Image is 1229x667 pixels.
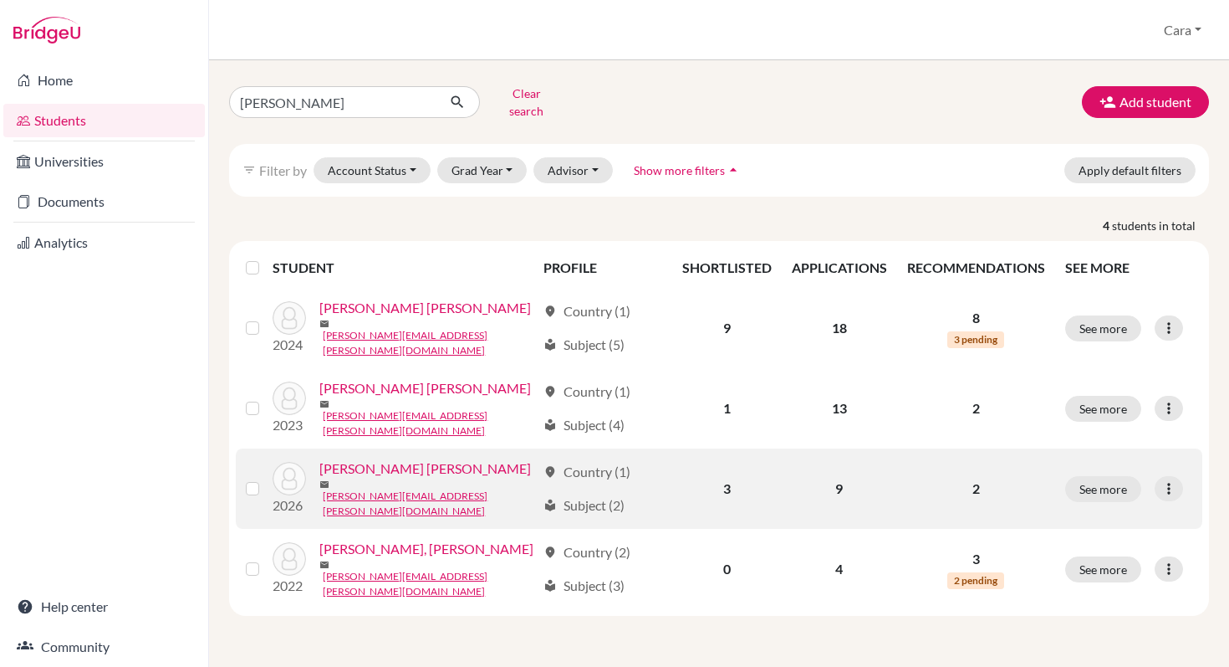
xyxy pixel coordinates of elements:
img: Miguel Hasbún, Guillermo Matías [273,542,306,576]
img: Bridge-U [13,17,80,44]
a: [PERSON_NAME] [PERSON_NAME] [319,459,531,479]
div: Subject (4) [543,415,625,435]
a: Analytics [3,226,205,259]
button: See more [1065,396,1141,422]
i: filter_list [242,163,256,177]
a: Documents [3,185,205,218]
div: Subject (2) [543,495,625,516]
td: 18 [782,288,897,368]
button: See more [1065,316,1141,341]
strong: 4 [1103,217,1112,234]
p: 2023 [273,415,306,435]
a: Universities [3,145,205,178]
span: mail [319,319,329,329]
button: Account Status [314,157,431,183]
p: 2024 [273,335,306,355]
span: mail [319,399,329,409]
th: APPLICATIONS [782,248,897,288]
a: Help center [3,590,205,623]
p: 3 [907,549,1045,569]
input: Find student by name... [229,86,436,118]
img: Cedillos Hasbún, Andrés [273,301,306,335]
div: Country (1) [543,382,630,402]
span: mail [319,560,329,570]
span: Show more filters [634,163,725,177]
img: Frech Hasbún, Marco [273,382,306,415]
span: location_on [543,465,557,479]
span: Filter by [259,162,307,178]
div: Country (1) [543,462,630,482]
a: Community [3,630,205,664]
span: local_library [543,338,557,351]
span: mail [319,480,329,490]
span: location_on [543,385,557,398]
button: Advisor [533,157,613,183]
td: 1 [672,368,782,449]
a: [PERSON_NAME][EMAIL_ADDRESS][PERSON_NAME][DOMAIN_NAME] [323,408,535,439]
button: Add student [1082,86,1209,118]
p: 8 [907,308,1045,328]
button: Grad Year [437,157,528,183]
a: [PERSON_NAME][EMAIL_ADDRESS][PERSON_NAME][DOMAIN_NAME] [323,328,535,358]
th: SEE MORE [1055,248,1202,288]
span: local_library [543,499,557,512]
td: 13 [782,368,897,449]
p: 2026 [273,495,306,516]
span: students in total [1112,217,1209,234]
button: Cara [1156,14,1209,46]
a: [PERSON_NAME] [PERSON_NAME] [319,378,531,398]
td: 0 [672,529,782,609]
td: 9 [672,288,782,368]
a: Home [3,64,205,97]
a: [PERSON_NAME], [PERSON_NAME] [319,539,533,559]
span: 2 pending [947,572,1004,589]
button: Show more filtersarrow_drop_up [620,157,756,183]
span: 3 pending [947,331,1004,348]
button: See more [1065,557,1141,582]
i: arrow_drop_up [725,162,742,178]
th: SHORTLISTED [672,248,782,288]
div: Subject (5) [543,335,625,355]
td: 3 [672,449,782,529]
a: [PERSON_NAME][EMAIL_ADDRESS][PERSON_NAME][DOMAIN_NAME] [323,489,535,519]
span: local_library [543,579,557,593]
div: Subject (3) [543,576,625,596]
span: location_on [543,305,557,318]
div: Country (1) [543,301,630,321]
a: [PERSON_NAME] [PERSON_NAME] [319,298,531,318]
a: [PERSON_NAME][EMAIL_ADDRESS][PERSON_NAME][DOMAIN_NAME] [323,569,535,599]
th: PROFILE [533,248,672,288]
p: 2022 [273,576,306,596]
img: Hasbún Safie, Jorge [273,462,306,495]
th: RECOMMENDATIONS [897,248,1055,288]
td: 9 [782,449,897,529]
a: Students [3,104,205,137]
span: local_library [543,418,557,432]
span: location_on [543,546,557,559]
th: STUDENT [273,248,533,288]
td: 4 [782,529,897,609]
button: Clear search [480,80,573,124]
button: See more [1065,476,1141,502]
p: 2 [907,398,1045,418]
button: Apply default filters [1064,157,1196,183]
p: 2 [907,479,1045,499]
div: Country (2) [543,542,630,562]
